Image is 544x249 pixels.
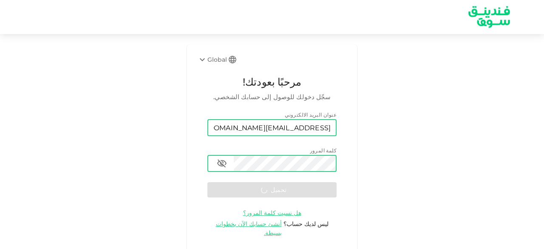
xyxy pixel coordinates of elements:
[207,92,337,102] span: سجّل دخولك للوصول إلى حسابك الشخصي.
[310,147,337,154] span: كلمة المرور
[243,209,301,217] a: هل نسيت كلمة المرور؟
[283,220,329,228] span: ليس لديك حساب؟
[207,74,337,90] span: مرحبًا بعودتك!
[234,155,337,172] input: password
[243,209,301,217] span: هل نسيت كلمة المرور؟
[285,112,337,118] span: عنوان البريد الالكتروني
[207,119,337,136] input: email
[216,220,282,237] span: أنشئ حسابك الآن بخطوات بسيطة.
[464,0,514,33] a: logo
[457,0,521,33] img: logo
[197,54,227,65] div: Global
